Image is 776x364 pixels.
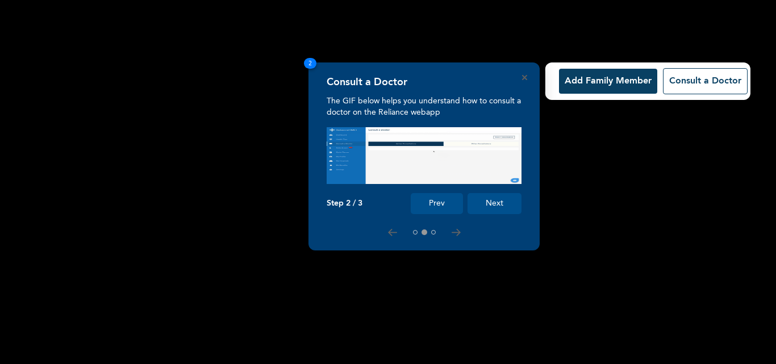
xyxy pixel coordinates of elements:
h4: Consult a Doctor [327,76,407,89]
button: Next [468,193,521,214]
p: Step 2 / 3 [327,199,362,208]
img: consult_tour.f0374f2500000a21e88d.gif [327,127,521,184]
button: Add Family Member [559,69,657,94]
p: The GIF below helps you understand how to consult a doctor on the Reliance webapp [327,95,521,118]
span: 2 [304,58,316,69]
button: Close [522,75,527,80]
button: Prev [411,193,463,214]
button: Consult a Doctor [663,68,748,94]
